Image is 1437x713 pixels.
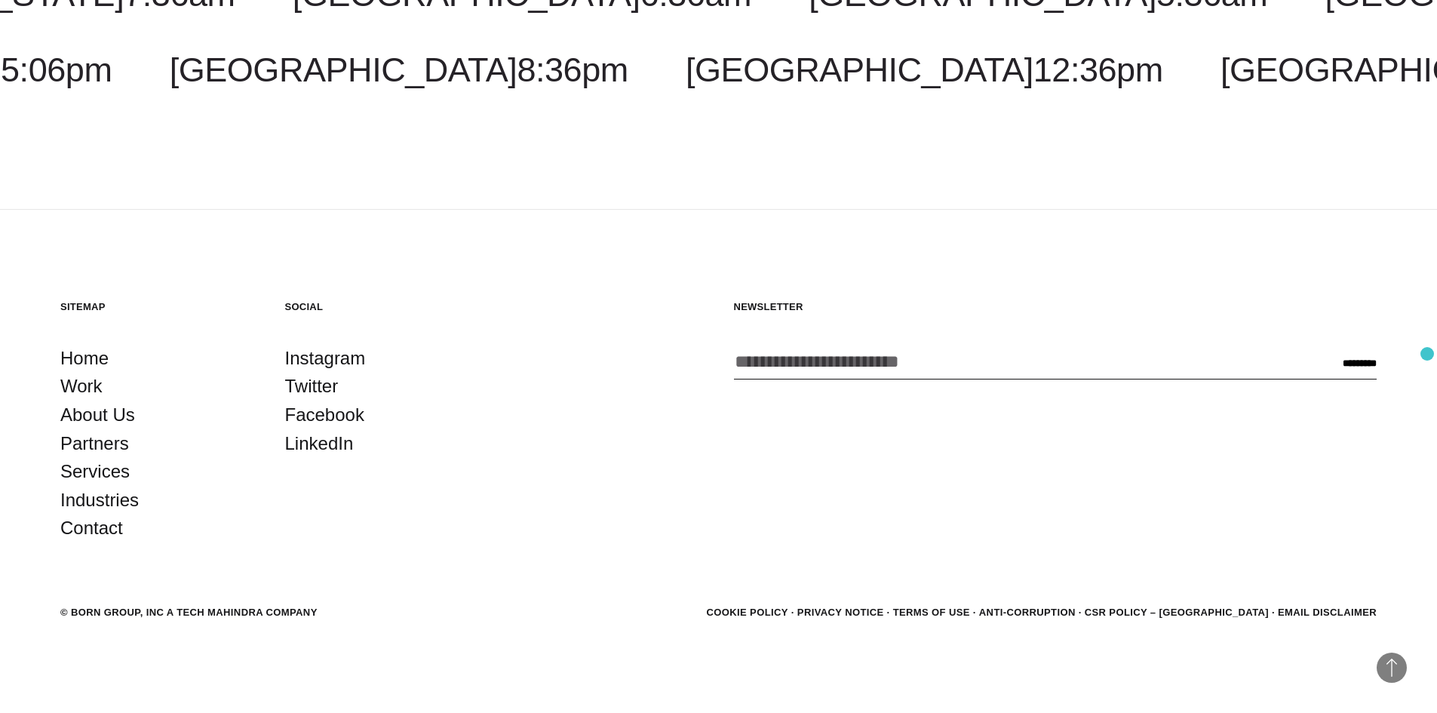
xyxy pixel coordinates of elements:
[686,51,1163,89] a: [GEOGRAPHIC_DATA]12:36pm
[285,429,354,458] a: LinkedIn
[1,51,112,89] span: 5:06pm
[60,401,135,429] a: About Us
[170,51,628,89] a: [GEOGRAPHIC_DATA]8:36pm
[1377,653,1407,683] button: Back to Top
[60,372,103,401] a: Work
[893,607,970,618] a: Terms of Use
[60,457,130,486] a: Services
[285,401,364,429] a: Facebook
[60,344,109,373] a: Home
[706,607,788,618] a: Cookie Policy
[285,344,366,373] a: Instagram
[60,429,129,458] a: Partners
[1085,607,1269,618] a: CSR POLICY – [GEOGRAPHIC_DATA]
[285,300,480,313] h5: Social
[1278,607,1377,618] a: Email Disclaimer
[60,605,318,620] div: © BORN GROUP, INC A Tech Mahindra Company
[517,51,628,89] span: 8:36pm
[797,607,884,618] a: Privacy Notice
[285,372,339,401] a: Twitter
[60,486,139,515] a: Industries
[60,514,123,542] a: Contact
[734,300,1377,313] h5: Newsletter
[1033,51,1163,89] span: 12:36pm
[60,300,255,313] h5: Sitemap
[979,607,1076,618] a: Anti-Corruption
